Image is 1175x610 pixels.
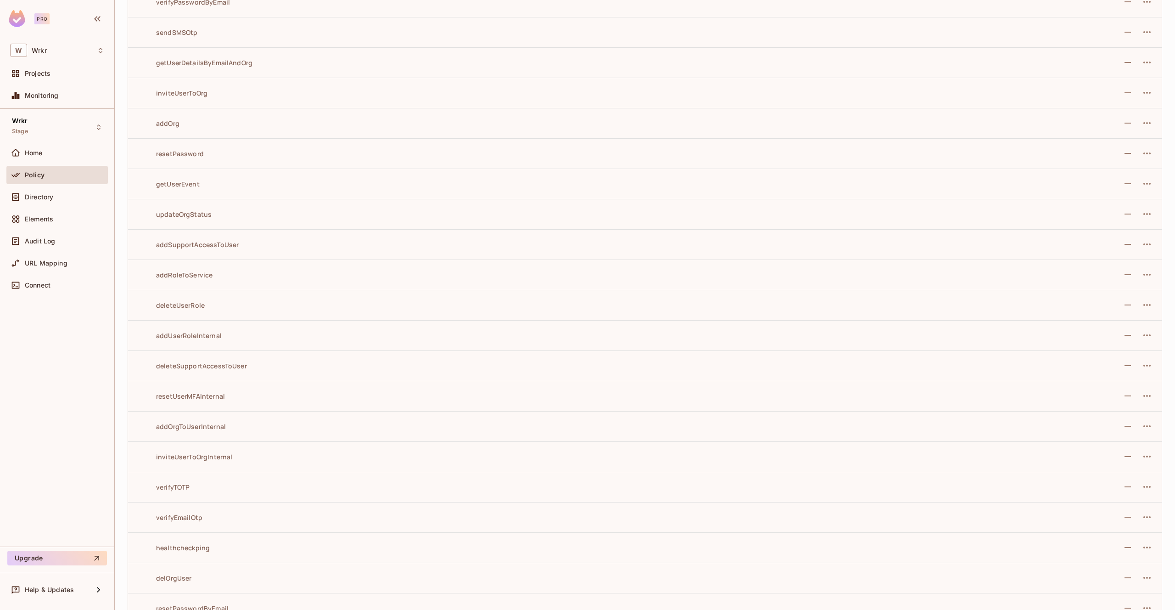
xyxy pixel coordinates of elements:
[25,149,43,157] span: Home
[32,47,47,54] span: Workspace: Wrkr
[135,301,205,310] div: deleteUserRole
[10,44,27,57] span: W
[135,28,198,37] div: sendSMSOtp
[135,513,202,522] div: verifyEmailOtp
[25,260,67,267] span: URL Mapping
[135,483,190,491] div: verifyTOTP
[25,215,53,223] span: Elements
[7,551,107,565] button: Upgrade
[9,10,25,27] img: SReyMgAAAABJRU5ErkJggg==
[135,543,210,552] div: healthcheckping
[12,128,28,135] span: Stage
[25,70,50,77] span: Projects
[135,210,212,219] div: updateOrgStatus
[135,271,213,279] div: addRoleToService
[135,452,232,461] div: inviteUserToOrgInternal
[34,13,50,24] div: Pro
[135,331,222,340] div: addUserRoleInternal
[135,89,207,97] div: inviteUserToOrg
[135,240,239,249] div: addSupportAccessToUser
[25,171,45,179] span: Policy
[135,180,200,188] div: getUserEvent
[135,58,252,67] div: getUserDetailsByEmailAndOrg
[135,392,225,401] div: resetUserMFAInternal
[135,361,247,370] div: deleteSupportAccessToUser
[135,149,204,158] div: resetPassword
[25,237,55,245] span: Audit Log
[135,119,179,128] div: addOrg
[25,193,53,201] span: Directory
[135,574,192,582] div: delOrgUser
[25,586,74,593] span: Help & Updates
[25,282,50,289] span: Connect
[25,92,59,99] span: Monitoring
[12,117,28,124] span: Wrkr
[135,422,226,431] div: addOrgToUserInternal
